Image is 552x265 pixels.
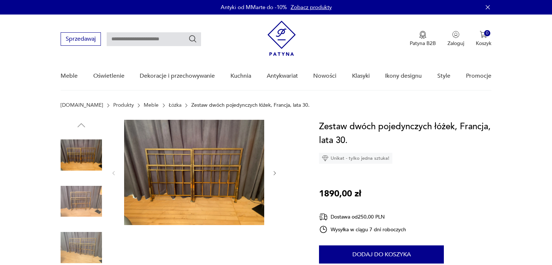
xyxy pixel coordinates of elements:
[319,153,392,164] div: Unikat - tylko jedna sztuka!
[221,4,287,11] p: Antyki od MMarte do -10%
[319,120,491,147] h1: Zestaw dwóch pojedynczych łóżek, Francja, lata 30.
[61,37,101,42] a: Sprzedawaj
[144,102,159,108] a: Meble
[124,120,264,225] img: Zdjęcie produktu Zestaw dwóch pojedynczych łóżek, Francja, lata 30.
[480,31,487,38] img: Ikona koszyka
[140,62,215,90] a: Dekoracje i przechowywanie
[410,31,436,47] a: Ikona medaluPatyna B2B
[169,102,181,108] a: Łóżka
[319,187,361,201] p: 1890,00 zł
[419,31,426,39] img: Ikona medalu
[61,102,103,108] a: [DOMAIN_NAME]
[466,62,491,90] a: Promocje
[352,62,370,90] a: Klasyki
[385,62,422,90] a: Ikony designu
[191,102,310,108] p: Zestaw dwóch pojedynczych łóżek, Francja, lata 30.
[410,40,436,47] p: Patyna B2B
[447,40,464,47] p: Zaloguj
[291,4,332,11] a: Zobacz produkty
[476,31,491,47] button: 0Koszyk
[61,62,78,90] a: Meble
[410,31,436,47] button: Patyna B2B
[313,62,336,90] a: Nowości
[230,62,251,90] a: Kuchnia
[319,245,444,264] button: Dodaj do koszyka
[447,31,464,47] button: Zaloguj
[267,62,298,90] a: Antykwariat
[322,155,328,162] img: Ikona diamentu
[61,32,101,46] button: Sprzedawaj
[113,102,134,108] a: Produkty
[61,134,102,176] img: Zdjęcie produktu Zestaw dwóch pojedynczych łóżek, Francja, lata 30.
[452,31,459,38] img: Ikonka użytkownika
[484,30,490,36] div: 0
[188,34,197,43] button: Szukaj
[476,40,491,47] p: Koszyk
[319,212,328,221] img: Ikona dostawy
[437,62,450,90] a: Style
[61,181,102,222] img: Zdjęcie produktu Zestaw dwóch pojedynczych łóżek, Francja, lata 30.
[93,62,124,90] a: Oświetlenie
[319,225,406,234] div: Wysyłka w ciągu 7 dni roboczych
[319,212,406,221] div: Dostawa od 250,00 PLN
[267,21,296,56] img: Patyna - sklep z meblami i dekoracjami vintage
